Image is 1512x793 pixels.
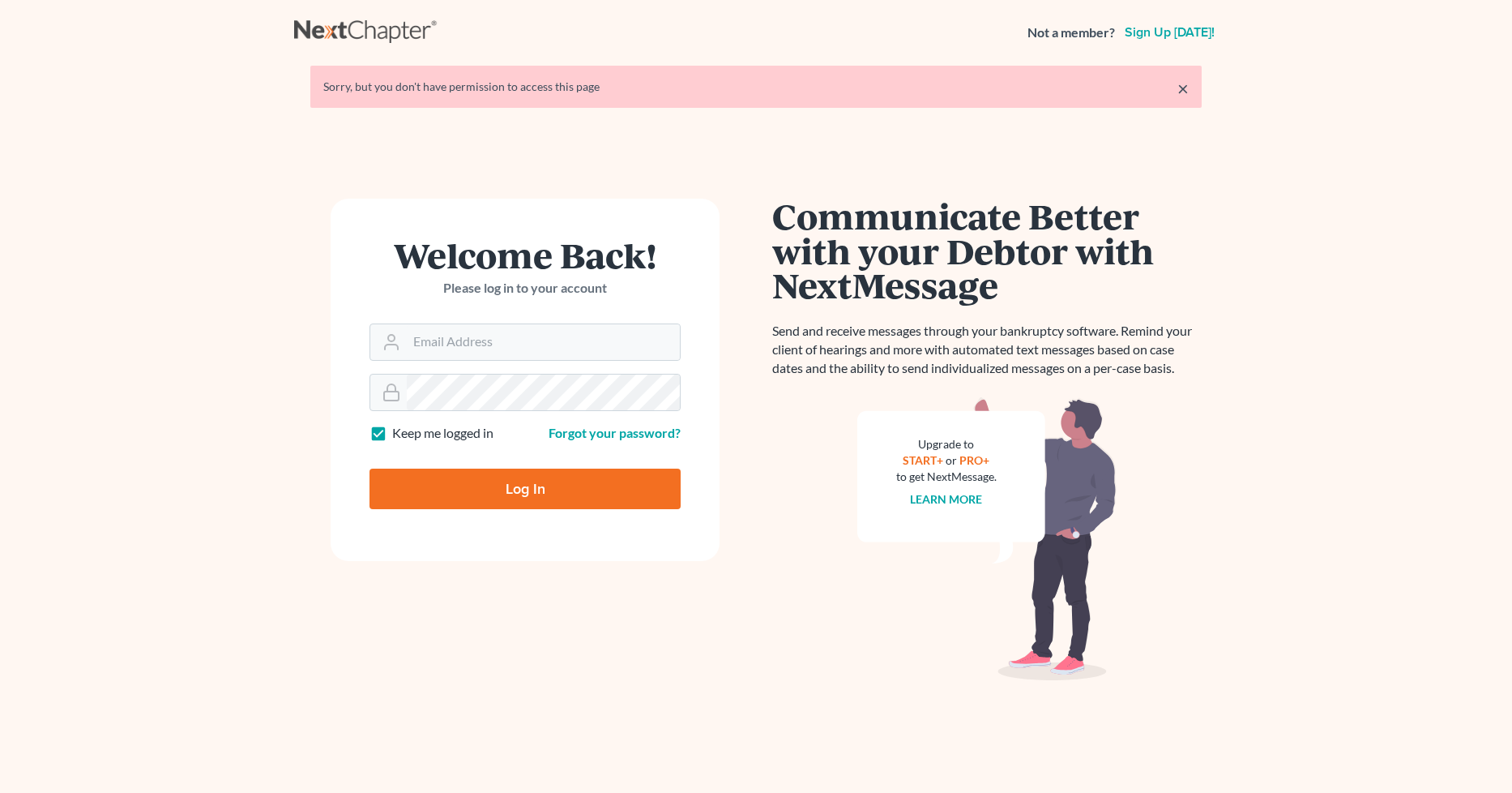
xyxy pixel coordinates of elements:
[772,322,1202,378] p: Send and receive messages through your bankruptcy software. Remind your client of hearings and mo...
[896,469,997,485] div: to get NextMessage.
[1027,24,1115,42] strong: Not a member?
[1177,79,1189,98] a: ×
[369,279,681,298] p: Please log in to your account
[857,397,1117,681] img: nextmessage_bg-59042aed3d76b12b5cd301f8e5b87938c9018125f34e5fa2b7a6b67550977c72.svg
[369,469,681,509] input: Log In
[407,324,680,360] input: Email Address
[946,453,958,467] span: or
[369,238,681,272] h1: Welcome Back!
[903,453,944,467] a: START+
[896,436,997,452] div: Upgrade to
[392,424,493,443] label: Keep me logged in
[772,199,1202,302] h1: Communicate Better with your Debtor with NextMessage
[549,425,681,440] a: Forgot your password?
[960,453,990,467] a: PRO+
[911,492,983,506] a: Learn more
[323,79,1189,95] div: Sorry, but you don't have permission to access this page
[1121,26,1218,39] a: Sign up [DATE]!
